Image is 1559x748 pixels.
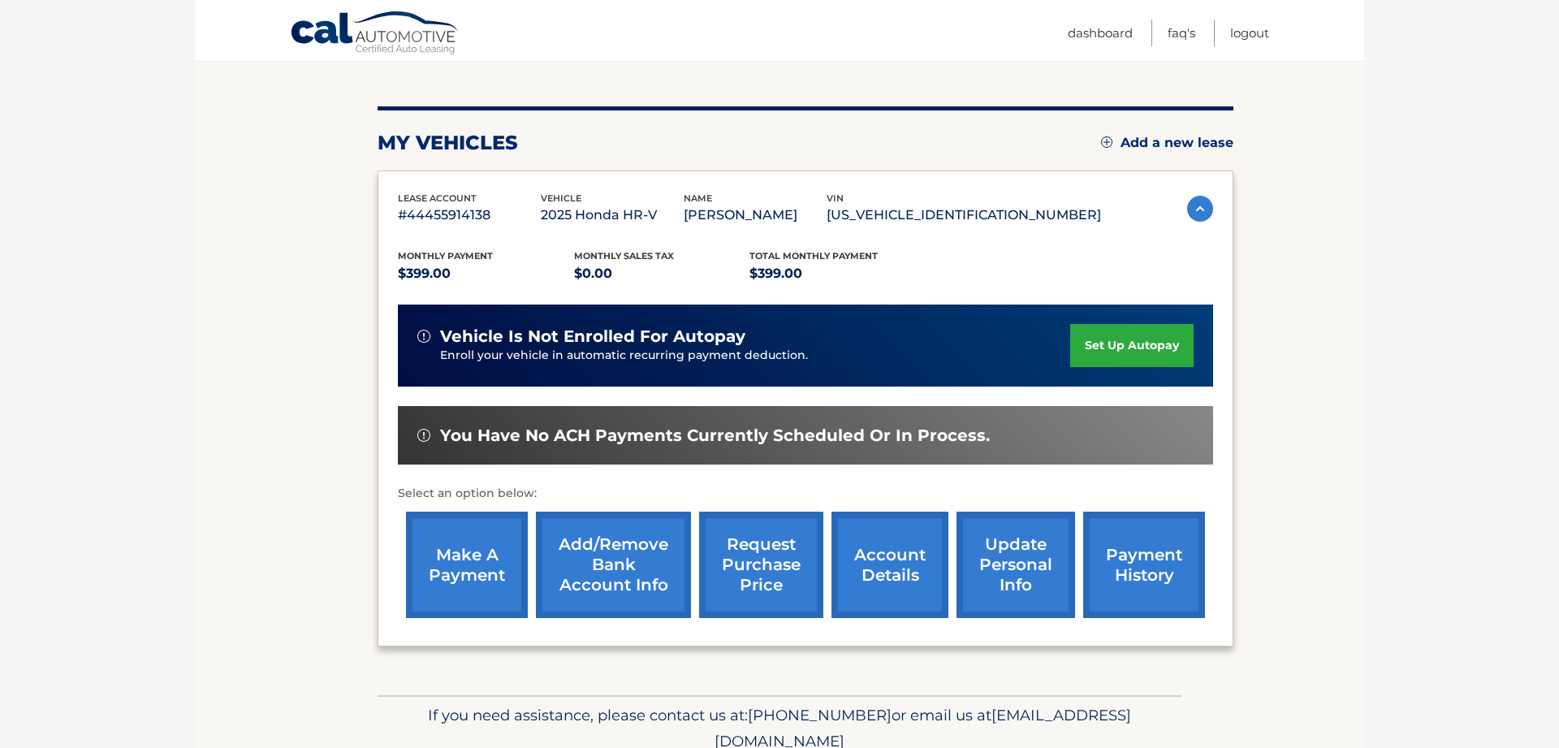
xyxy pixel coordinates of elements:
[749,250,878,262] span: Total Monthly Payment
[398,204,541,227] p: #44455914138
[827,204,1101,227] p: [US_VEHICLE_IDENTIFICATION_NUMBER]
[541,204,684,227] p: 2025 Honda HR-V
[748,706,892,724] span: [PHONE_NUMBER]
[417,429,430,442] img: alert-white.svg
[684,192,712,204] span: name
[440,326,745,347] span: vehicle is not enrolled for autopay
[1083,512,1205,618] a: payment history
[1230,19,1269,46] a: Logout
[398,484,1213,504] p: Select an option below:
[749,262,926,285] p: $399.00
[1070,324,1194,367] a: set up autopay
[1101,135,1233,151] a: Add a new lease
[957,512,1075,618] a: update personal info
[1187,196,1213,222] img: accordion-active.svg
[1101,136,1112,148] img: add.svg
[398,250,493,262] span: Monthly Payment
[378,131,518,155] h2: my vehicles
[1168,19,1195,46] a: FAQ's
[541,192,581,204] span: vehicle
[699,512,823,618] a: request purchase price
[1068,19,1133,46] a: Dashboard
[574,262,750,285] p: $0.00
[831,512,948,618] a: account details
[827,192,844,204] span: vin
[440,347,1070,365] p: Enroll your vehicle in automatic recurring payment deduction.
[398,192,477,204] span: lease account
[290,11,460,58] a: Cal Automotive
[406,512,528,618] a: make a payment
[536,512,691,618] a: Add/Remove bank account info
[574,250,674,262] span: Monthly sales Tax
[684,204,827,227] p: [PERSON_NAME]
[417,330,430,343] img: alert-white.svg
[398,262,574,285] p: $399.00
[440,426,990,446] span: You have no ACH payments currently scheduled or in process.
